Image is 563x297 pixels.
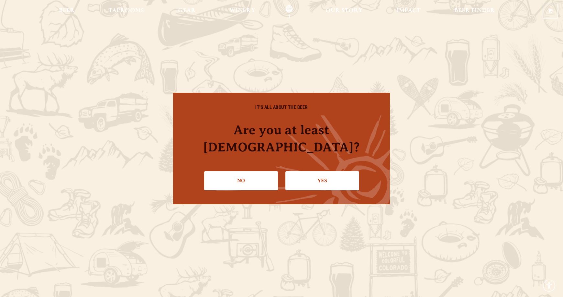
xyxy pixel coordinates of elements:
[321,4,367,19] a: Our Story
[108,8,144,13] span: Taprooms
[285,171,359,190] a: Confirm I'm 21 or older
[454,8,495,13] span: Beer Finder
[326,8,363,13] span: Our Story
[229,8,255,13] span: Winery
[186,121,377,156] h4: Are you at least [DEMOGRAPHIC_DATA]?
[392,4,425,19] a: Impact
[178,8,196,13] span: Gear
[104,4,148,19] a: Taprooms
[55,4,79,19] a: Beer
[397,8,421,13] span: Impact
[277,4,301,19] a: Odell Home
[59,8,75,13] span: Beer
[186,106,377,112] h6: IT'S ALL ABOUT THE BEER
[450,4,499,19] a: Beer Finder
[225,4,259,19] a: Winery
[174,4,200,19] a: Gear
[204,171,278,190] a: No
